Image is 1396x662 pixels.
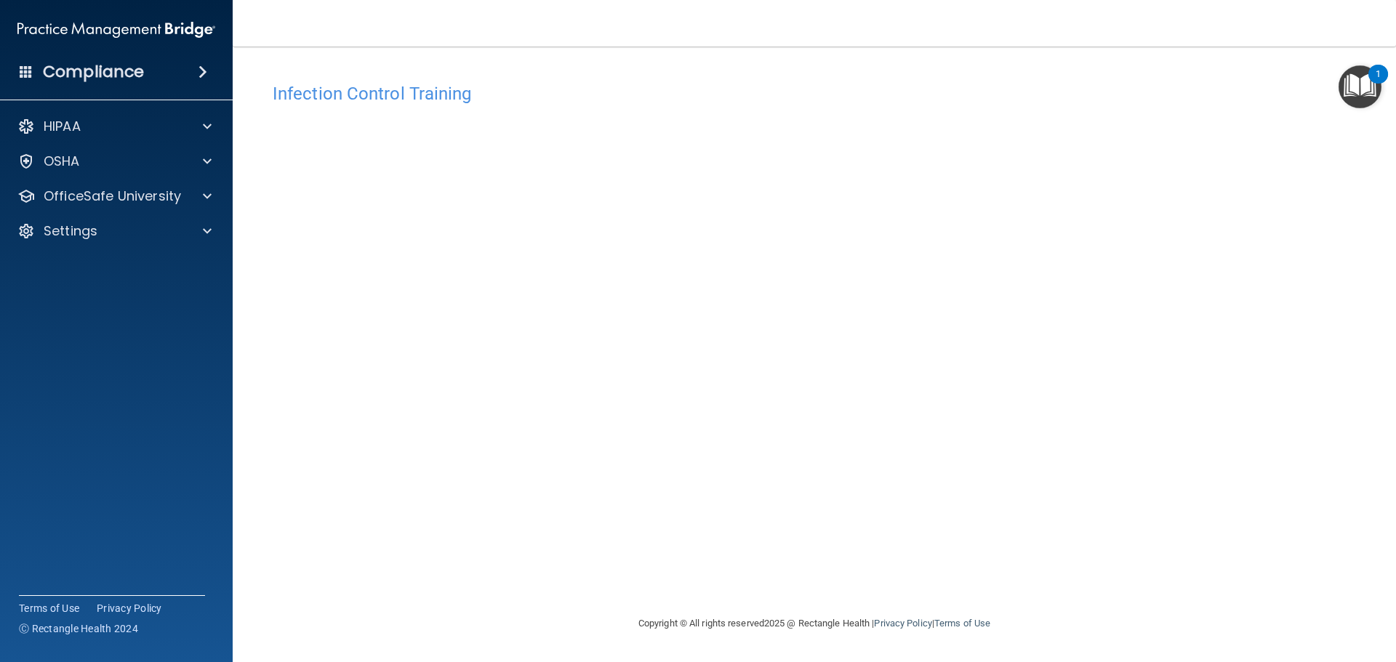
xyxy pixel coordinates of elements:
[17,222,212,240] a: Settings
[19,621,138,636] span: Ⓒ Rectangle Health 2024
[44,187,181,205] p: OfficeSafe University
[44,153,80,170] p: OSHA
[1376,74,1381,93] div: 1
[874,618,931,629] a: Privacy Policy
[44,222,97,240] p: Settings
[19,601,79,615] a: Terms of Use
[17,187,212,205] a: OfficeSafe University
[97,601,162,615] a: Privacy Policy
[17,118,212,135] a: HIPAA
[43,62,144,82] h4: Compliance
[1339,65,1381,108] button: Open Resource Center, 1 new notification
[934,618,990,629] a: Terms of Use
[273,111,1000,558] iframe: infection-control-training
[549,600,1080,647] div: Copyright © All rights reserved 2025 @ Rectangle Health | |
[44,118,81,135] p: HIPAA
[273,84,1356,103] h4: Infection Control Training
[17,15,215,44] img: PMB logo
[17,153,212,170] a: OSHA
